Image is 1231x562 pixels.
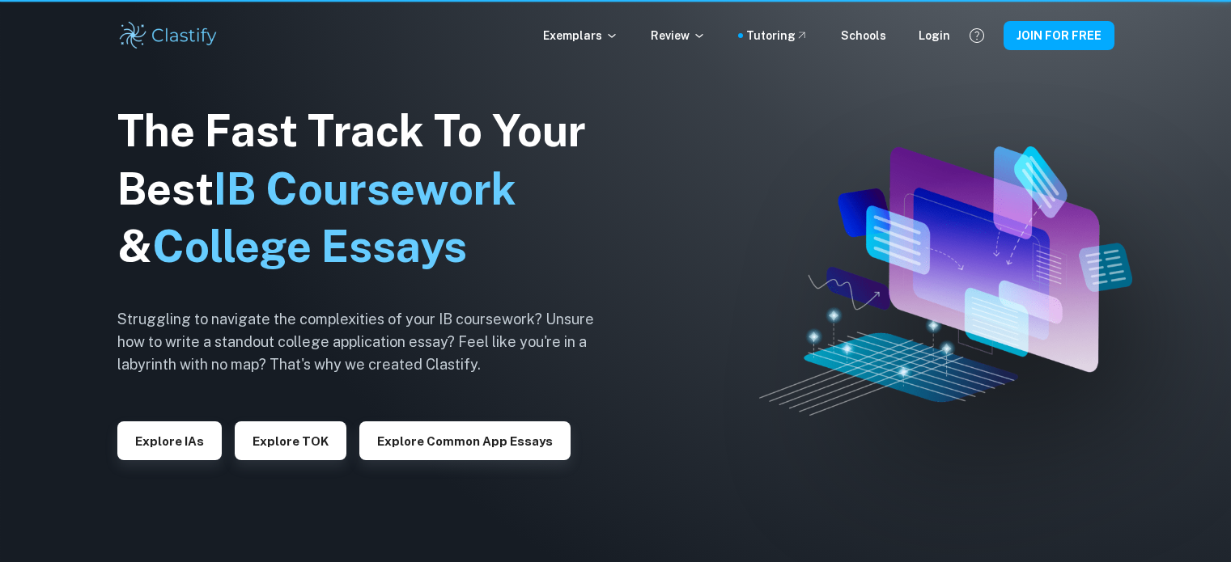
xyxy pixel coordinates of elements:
[152,221,467,272] span: College Essays
[919,27,950,44] a: Login
[759,146,1132,416] img: Clastify hero
[214,163,516,214] span: IB Coursework
[117,308,619,376] h6: Struggling to navigate the complexities of your IB coursework? Unsure how to write a standout col...
[1004,21,1114,50] button: JOIN FOR FREE
[235,421,346,460] button: Explore TOK
[117,102,619,277] h1: The Fast Track To Your Best &
[651,27,706,44] p: Review
[746,27,809,44] a: Tutoring
[117,433,222,448] a: Explore IAs
[359,421,571,460] button: Explore Common App essays
[963,22,991,49] button: Help and Feedback
[841,27,886,44] a: Schools
[117,19,220,52] img: Clastify logo
[543,27,618,44] p: Exemplars
[359,433,571,448] a: Explore Common App essays
[235,433,346,448] a: Explore TOK
[117,421,222,460] button: Explore IAs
